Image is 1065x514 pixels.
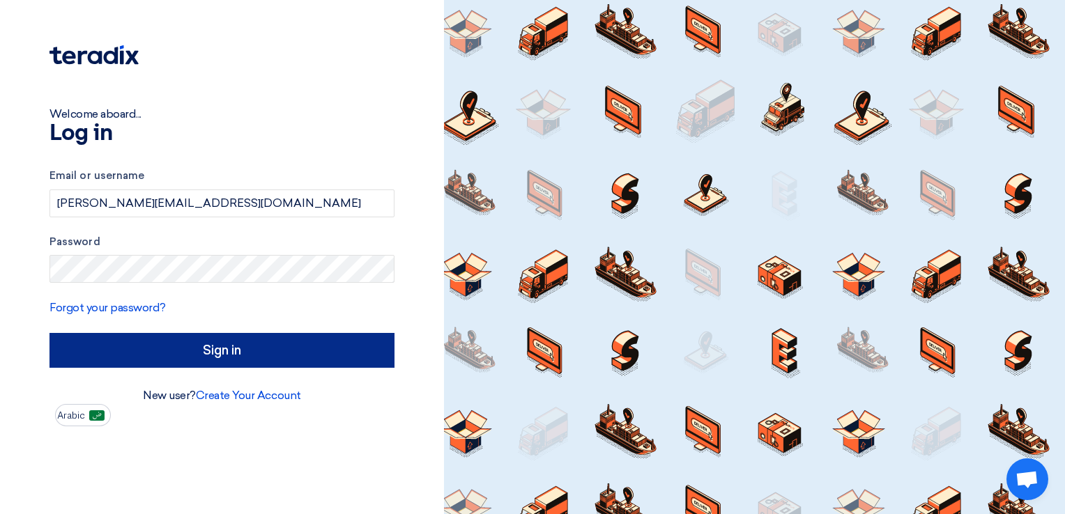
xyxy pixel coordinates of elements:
[49,106,394,123] div: Welcome aboard...
[49,45,139,65] img: Teradix logo
[49,234,394,250] label: Password
[55,404,111,426] button: Arabic
[49,168,394,184] label: Email or username
[196,389,301,402] a: Create Your Account
[89,410,105,421] img: ar-AR.png
[1006,458,1048,500] div: Open chat
[143,389,301,402] font: New user?
[49,123,394,145] h1: Log in
[49,333,394,368] input: Sign in
[49,189,394,217] input: Enter your business email or username
[49,301,166,314] a: Forgot your password?
[57,411,85,421] span: Arabic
